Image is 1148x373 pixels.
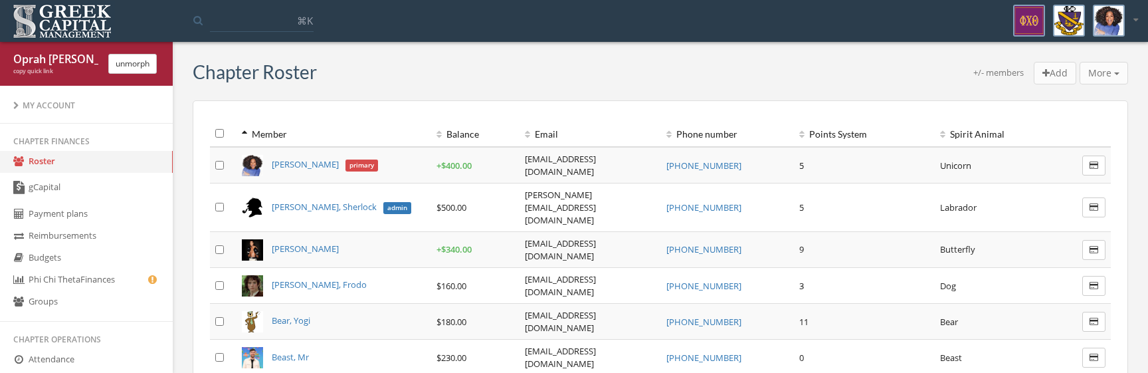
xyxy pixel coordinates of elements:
h3: Chapter Roster [193,62,317,82]
span: + $340.00 [436,243,472,255]
td: Bear [935,304,1077,340]
div: My Account [13,100,159,111]
a: [EMAIL_ADDRESS][DOMAIN_NAME] [525,273,596,298]
span: $160.00 [436,280,466,292]
a: [PERSON_NAME], Sherlockadmin [272,201,411,213]
a: [PHONE_NUMBER] [666,316,741,328]
td: Butterfly [935,232,1077,268]
a: [PHONE_NUMBER] [666,160,741,172]
td: 3 [794,268,935,304]
a: Beast, Mr [272,351,309,363]
td: 9 [794,232,935,268]
td: 11 [794,304,935,340]
a: [EMAIL_ADDRESS][DOMAIN_NAME] [525,237,596,262]
a: [PERSON_NAME]primary [272,158,377,170]
td: Unicorn [935,147,1077,184]
td: Dog [935,268,1077,304]
a: [PHONE_NUMBER] [666,280,741,292]
span: [PERSON_NAME], Sherlock [272,201,377,213]
a: [EMAIL_ADDRESS][DOMAIN_NAME] [525,345,596,370]
th: Phone number [661,121,794,147]
th: Email [520,121,661,147]
td: 5 [794,184,935,232]
span: $230.00 [436,352,466,364]
span: admin [383,202,411,214]
a: [PERSON_NAME], Frodo [272,279,367,291]
span: primary [345,160,378,172]
th: Points System [794,121,935,147]
span: [PERSON_NAME] [272,158,339,170]
th: Balance [431,121,520,147]
a: [EMAIL_ADDRESS][DOMAIN_NAME] [525,153,596,178]
a: [PERSON_NAME] [272,243,339,255]
span: ⌘K [297,14,313,27]
button: unmorph [108,54,157,74]
a: [PHONE_NUMBER] [666,243,741,255]
a: Bear, Yogi [272,314,310,326]
span: $180.00 [436,316,466,328]
a: [PHONE_NUMBER] [666,352,741,364]
a: [PERSON_NAME][EMAIL_ADDRESS][DOMAIN_NAME] [525,189,596,225]
a: [PHONE_NUMBER] [666,201,741,213]
td: Labrador [935,184,1077,232]
span: + $400.00 [436,160,472,172]
td: 5 [794,147,935,184]
span: $500.00 [436,201,466,213]
div: +/- members [973,66,1024,85]
a: [EMAIL_ADDRESS][DOMAIN_NAME] [525,309,596,334]
th: Member [237,121,431,147]
div: copy quick link [13,67,98,76]
th: Spirit Animal [935,121,1077,147]
div: Oprah [PERSON_NAME] [13,52,98,67]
